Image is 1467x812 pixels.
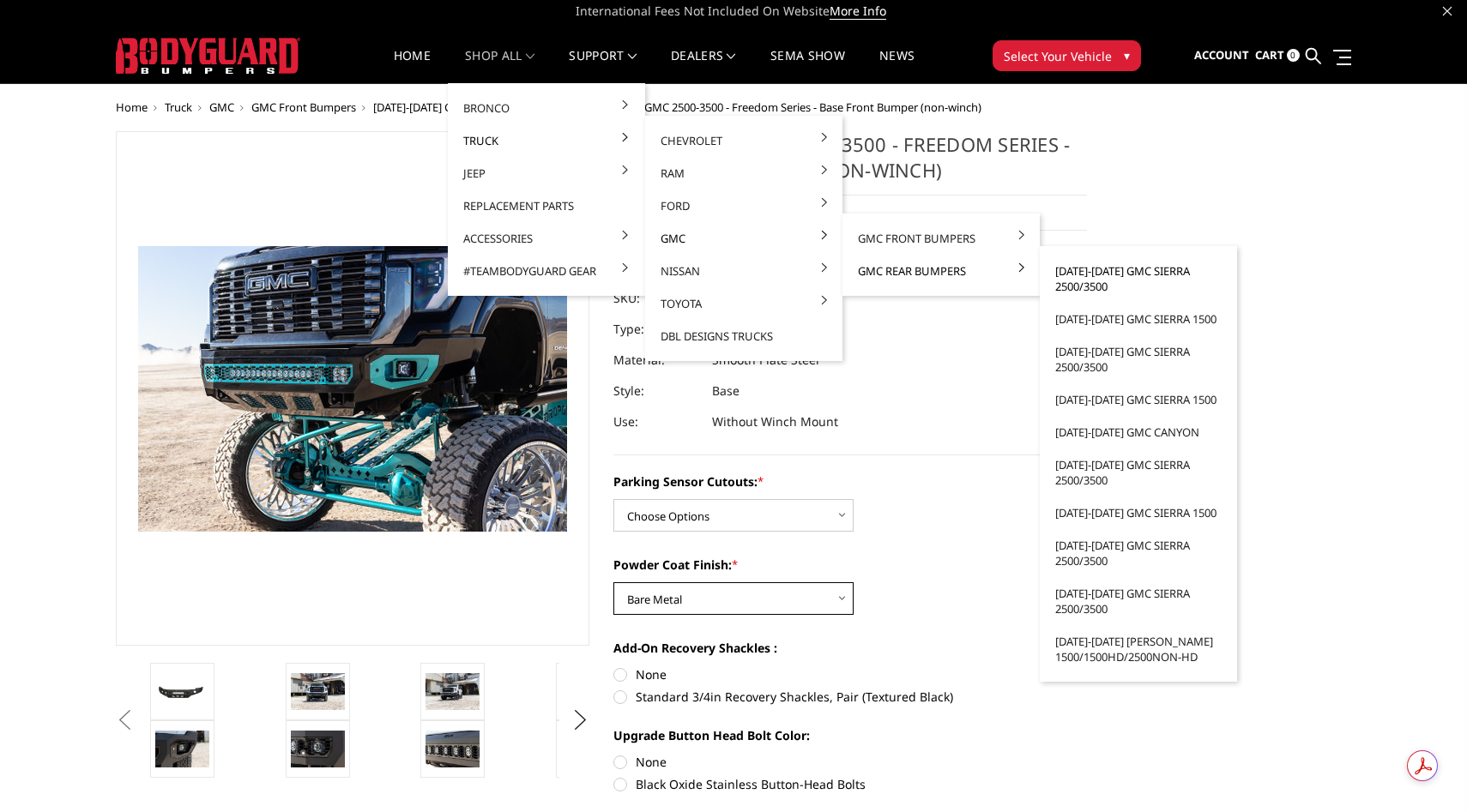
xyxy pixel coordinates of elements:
[1194,33,1249,79] a: Account
[712,406,838,437] dd: Without Winch Mount
[1047,529,1230,577] a: [DATE]-[DATE] GMC Sierra 2500/3500
[613,688,1087,706] label: Standard 3/4in Recovery Shackles, Pair (Textured Black)
[613,131,1087,195] h1: [DATE]-[DATE] GMC 2500-3500 - Freedom Series - Base Front Bumper (non-winch)
[770,50,845,83] a: SEMA Show
[1004,47,1112,65] span: Select Your Vehicle
[1255,33,1300,79] a: Cart 0
[712,376,740,406] dd: Base
[455,189,638,222] a: Replacement Parts
[394,50,431,83] a: Home
[613,376,699,406] dt: Style:
[1381,730,1467,812] iframe: Chat Widget
[1047,383,1230,416] a: [DATE]-[DATE] GMC Sierra 1500
[291,673,345,709] img: 2024-2025 GMC 2500-3500 - Freedom Series - Base Front Bumper (non-winch)
[613,283,699,314] dt: SKU:
[993,40,1141,71] button: Select Your Vehicle
[573,99,981,115] span: [DATE]-[DATE] GMC 2500-3500 - Freedom Series - Base Front Bumper (non-winch)
[1287,49,1300,62] span: 0
[165,99,192,115] a: Truck
[830,3,886,20] a: More Info
[455,255,638,287] a: #TeamBodyguard Gear
[652,320,836,352] a: DBL Designs Trucks
[671,50,736,83] a: Dealers
[652,287,836,320] a: Toyota
[155,679,209,704] img: 2024-2025 GMC 2500-3500 - Freedom Series - Base Front Bumper (non-winch)
[155,731,209,767] img: 2024-2025 GMC 2500-3500 - Freedom Series - Base Front Bumper (non-winch)
[613,314,699,345] dt: Type:
[1047,335,1230,383] a: [DATE]-[DATE] GMC Sierra 2500/3500
[613,406,699,437] dt: Use:
[613,472,1087,490] label: Parking Sensor Cutouts:
[569,50,637,83] a: Support
[426,731,480,767] img: 2024-2025 GMC 2500-3500 - Freedom Series - Base Front Bumper (non-winch)
[849,222,1033,255] a: GMC Front Bumpers
[613,556,1087,574] label: Powder Coat Finish:
[426,673,480,709] img: 2024-2025 GMC 2500-3500 - Freedom Series - Base Front Bumper (non-winch)
[613,753,1087,771] label: None
[568,707,594,733] button: Next
[1047,448,1230,496] a: [DATE]-[DATE] GMC Sierra 2500/3500
[652,124,836,157] a: Chevrolet
[1194,47,1249,63] span: Account
[209,99,234,115] a: GMC
[1255,47,1284,63] span: Cart
[116,38,300,74] img: BODYGUARD BUMPERS
[1124,46,1130,64] span: ▾
[455,124,638,157] a: Truck
[613,345,699,376] dt: Material:
[465,50,534,83] a: shop all
[613,775,1087,793] label: Black Oxide Stainless Button-Head Bolts
[613,726,1087,744] label: Upgrade Button Head Bolt Color:
[1047,577,1230,625] a: [DATE]-[DATE] GMC Sierra 2500/3500
[116,99,148,115] a: Home
[652,189,836,222] a: Ford
[291,731,345,767] img: 2024-2025 GMC 2500-3500 - Freedom Series - Base Front Bumper (non-winch)
[251,99,356,115] a: GMC Front Bumpers
[879,50,915,83] a: News
[373,99,556,115] a: [DATE]-[DATE] GMC Sierra 2500/3500
[112,707,137,733] button: Previous
[613,665,1087,683] label: None
[1047,625,1230,673] a: [DATE]-[DATE] [PERSON_NAME] 1500/1500HD/2500non-HD
[1047,303,1230,335] a: [DATE]-[DATE] GMC Sierra 1500
[1047,255,1230,303] a: [DATE]-[DATE] GMC Sierra 2500/3500
[455,92,638,124] a: Bronco
[849,255,1033,287] a: GMC Rear Bumpers
[652,157,836,189] a: Ram
[455,157,638,189] a: Jeep
[1047,496,1230,529] a: [DATE]-[DATE] GMC Sierra 1500
[1047,416,1230,448] a: [DATE]-[DATE] GMC Canyon
[652,222,836,255] a: GMC
[652,255,836,287] a: Nissan
[613,639,1087,657] label: Add-On Recovery Shackles :
[455,222,638,255] a: Accessories
[116,131,589,646] a: 2024-2025 GMC 2500-3500 - Freedom Series - Base Front Bumper (non-winch)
